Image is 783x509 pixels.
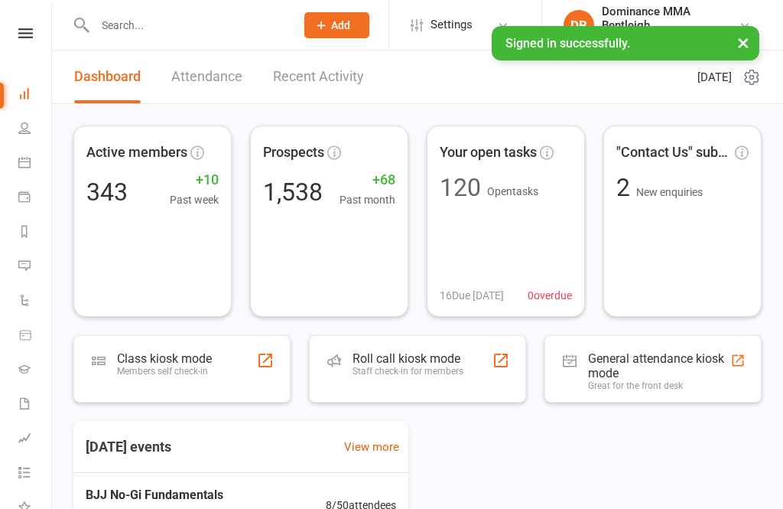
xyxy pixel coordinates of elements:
div: Dominance MMA Bentleigh [602,5,739,32]
span: Add [331,19,350,31]
div: Staff check-in for members [353,366,463,377]
div: 120 [440,175,481,200]
span: Open tasks [487,185,538,197]
button: × [729,26,757,59]
span: 16 Due [DATE] [440,287,504,304]
span: +10 [170,169,219,191]
span: New enquiries [636,186,703,198]
div: DB [564,10,594,41]
input: Search... [90,15,284,36]
h3: [DATE] events [73,433,184,461]
span: Settings [430,8,473,42]
a: Dashboard [18,78,53,113]
a: Reports [18,216,53,250]
div: Roll call kiosk mode [353,351,463,366]
span: 2 [616,173,636,202]
span: [DATE] [697,68,732,86]
span: BJJ No-Gi Fundamentals [86,485,323,505]
button: Add [304,12,369,38]
div: Class kiosk mode [117,351,212,366]
span: Active members [86,142,187,164]
span: Past month [340,191,395,208]
div: General attendance kiosk mode [588,351,730,380]
div: Great for the front desk [588,380,730,391]
a: People [18,113,53,147]
a: Assessments [18,423,53,457]
a: Dashboard [74,51,141,103]
span: Past week [170,191,219,208]
a: View more [344,438,399,456]
a: Payments [18,181,53,216]
div: 343 [86,180,128,204]
span: "Contact Us" submissions [616,142,732,164]
a: Calendar [18,147,53,181]
span: Your open tasks [440,142,537,164]
span: Signed in successfully. [505,36,630,51]
div: Members self check-in [117,366,212,377]
a: Recent Activity [273,51,364,103]
span: 0 overdue [528,287,572,304]
a: Attendance [171,51,242,103]
span: +68 [340,169,395,191]
a: Product Sales [18,319,53,354]
div: 1,538 [263,180,323,204]
span: Prospects [263,142,324,164]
